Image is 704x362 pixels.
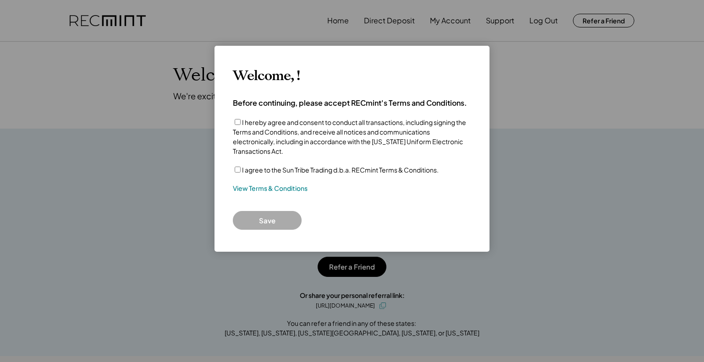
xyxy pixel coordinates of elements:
[233,184,308,193] a: View Terms & Conditions
[242,166,439,174] label: I agree to the Sun Tribe Trading d.b.a. RECmint Terms & Conditions.
[233,118,466,155] label: I hereby agree and consent to conduct all transactions, including signing the Terms and Condition...
[233,98,467,108] h4: Before continuing, please accept RECmint's Terms and Conditions.
[233,211,302,230] button: Save
[233,68,300,84] h3: Welcome, !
